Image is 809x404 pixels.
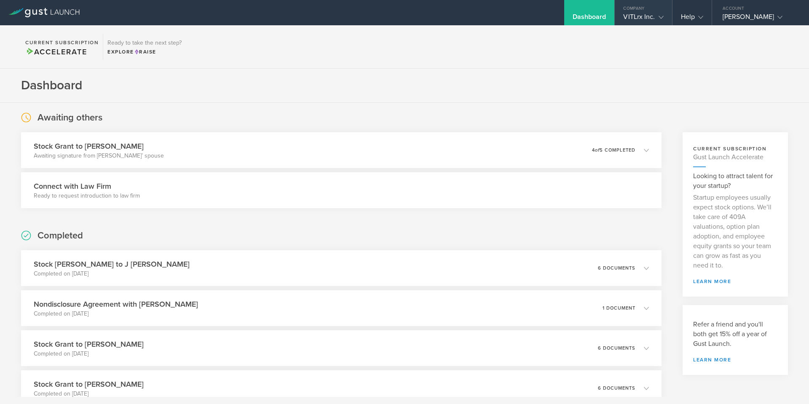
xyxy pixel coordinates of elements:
div: [PERSON_NAME] [723,13,794,25]
p: Awaiting signature from [PERSON_NAME]’ spouse [34,152,164,160]
h2: Completed [38,230,83,242]
p: 1 document [603,306,635,310]
h2: Awaiting others [38,112,102,124]
div: Dashboard [573,13,606,25]
h3: current subscription [693,145,777,153]
div: Help [681,13,703,25]
p: 6 documents [598,266,635,270]
h3: Stock Grant to [PERSON_NAME] [34,379,144,390]
h3: Stock Grant to [PERSON_NAME] [34,339,144,350]
div: VITLrx Inc. [623,13,663,25]
a: Learn more [693,357,777,362]
span: Accelerate [25,47,87,56]
p: Completed on [DATE] [34,350,144,358]
p: Startup employees usually expect stock options. We’ll take care of 409A valuations, option plan a... [693,193,777,270]
h3: Nondisclosure Agreement with [PERSON_NAME] [34,299,198,310]
p: Completed on [DATE] [34,390,144,398]
div: Explore [107,48,182,56]
p: Completed on [DATE] [34,310,198,318]
p: 4 5 completed [592,148,635,153]
iframe: Chat Widget [767,364,809,404]
h2: Current Subscription [25,40,99,45]
h3: Ready to take the next step? [107,40,182,46]
h3: Stock [PERSON_NAME] to J [PERSON_NAME] [34,259,190,270]
h3: Looking to attract talent for your startup? [693,171,777,191]
em: of [595,147,600,153]
p: Ready to request introduction to law firm [34,192,140,200]
span: Raise [134,49,156,55]
h3: Stock Grant to [PERSON_NAME] [34,141,164,152]
p: 6 documents [598,386,635,391]
h4: Gust Launch Accelerate [693,153,777,162]
p: Completed on [DATE] [34,270,190,278]
h3: Connect with Law Firm [34,181,140,192]
p: 6 documents [598,346,635,350]
a: learn more [693,279,777,284]
div: Ready to take the next step?ExploreRaise [103,34,186,60]
h3: Refer a friend and you'll both get 15% off a year of Gust Launch. [693,320,777,349]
